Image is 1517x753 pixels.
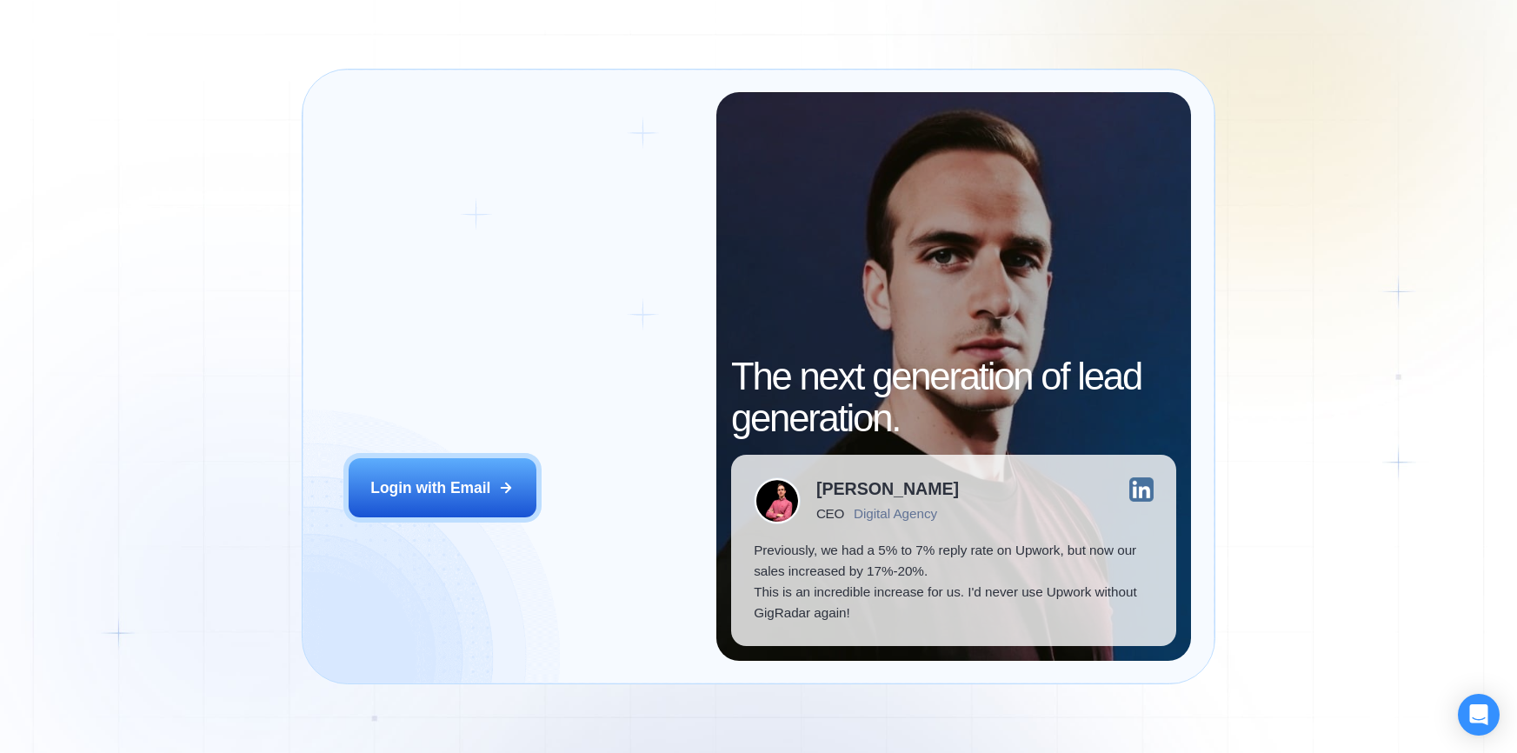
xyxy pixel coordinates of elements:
[731,356,1176,439] h2: The next generation of lead generation.
[349,458,536,517] button: Login with Email
[816,481,959,498] div: [PERSON_NAME]
[1458,694,1500,736] div: Open Intercom Messenger
[816,506,844,521] div: CEO
[754,540,1154,623] p: Previously, we had a 5% to 7% reply rate on Upwork, but now our sales increased by 17%-20%. This ...
[370,477,490,498] div: Login with Email
[854,506,937,521] div: Digital Agency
